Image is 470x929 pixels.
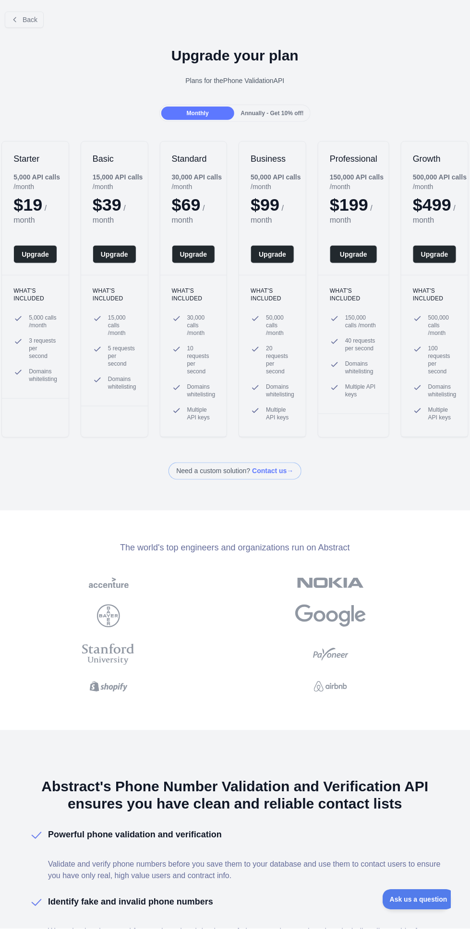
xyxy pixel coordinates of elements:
[187,383,216,398] span: Domains whitelisting
[266,383,294,398] span: Domains whitelisting
[345,360,377,375] span: Domains whitelisting
[187,345,216,375] span: 10 requests per second
[345,383,377,398] span: Multiple API keys
[29,368,57,383] span: Domains whitelisting
[108,375,136,391] span: Domains whitelisting
[383,890,451,910] iframe: Toggle Customer Support
[266,345,294,375] span: 20 requests per second
[428,345,457,375] span: 100 requests per second
[428,383,457,398] span: Domains whitelisting
[108,345,136,368] span: 5 requests per second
